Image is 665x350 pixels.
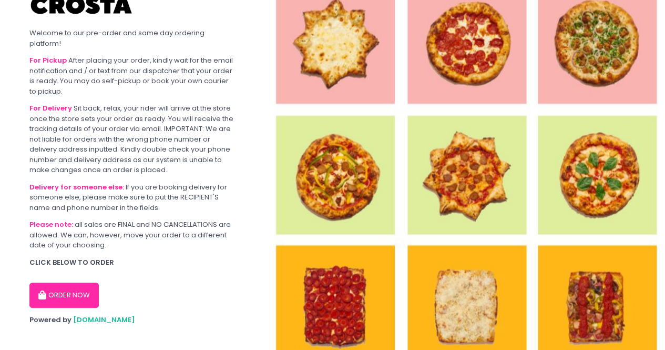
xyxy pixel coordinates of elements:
[29,55,237,96] div: After placing your order, kindly wait for the email notification and / or text from our dispatche...
[73,315,135,325] a: [DOMAIN_NAME]
[29,219,237,251] div: all sales are FINAL and NO CANCELLATIONS are allowed. We can, however, move your order to a diffe...
[29,103,72,113] b: For Delivery
[29,283,99,308] button: ORDER NOW
[29,28,237,48] div: Welcome to our pre-order and same day ordering platform!
[29,315,237,325] div: Powered by
[29,55,67,65] b: For Pickup
[29,182,124,192] b: Delivery for someone else:
[29,182,237,213] div: If you are booking delivery for someone else, please make sure to put the RECIPIENT'S name and ph...
[29,257,237,268] div: CLICK BELOW TO ORDER
[29,103,237,175] div: Sit back, relax, your rider will arrive at the store once the store sets your order as ready. You...
[29,219,73,229] b: Please note:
